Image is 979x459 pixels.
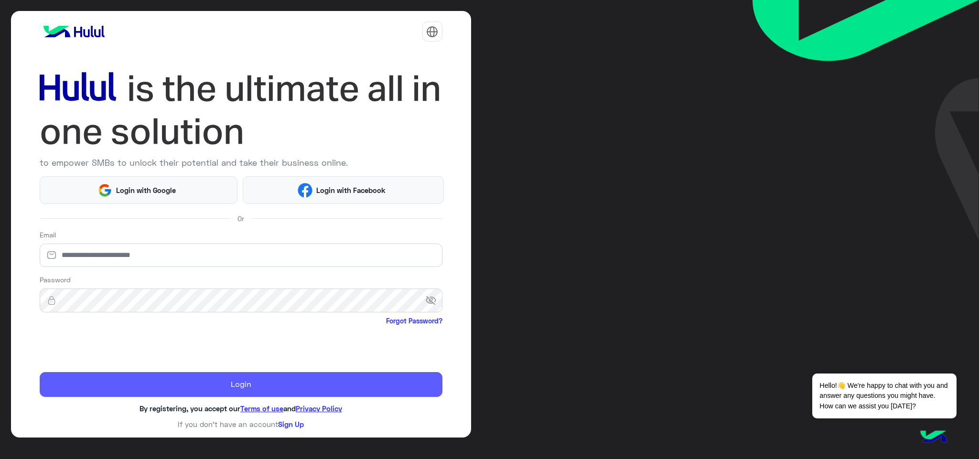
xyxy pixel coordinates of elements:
button: Login with Google [40,176,237,204]
img: logo [40,22,108,41]
button: Login [40,372,442,396]
span: By registering, you accept our [140,404,240,413]
span: Hello!👋 We're happy to chat with you and answer any questions you might have. How can we assist y... [812,374,956,418]
img: email [40,250,64,260]
span: Login with Facebook [312,185,389,196]
p: to empower SMBs to unlock their potential and take their business online. [40,156,442,169]
label: Email [40,230,56,240]
a: Terms of use [240,404,283,413]
img: hulul-logo.png [917,421,950,454]
a: Sign Up [278,420,304,428]
label: Password [40,275,71,285]
button: Login with Facebook [243,176,444,204]
iframe: reCAPTCHA [40,328,185,365]
img: lock [40,296,64,305]
span: Login with Google [112,185,179,196]
img: hululLoginTitle_EN.svg [40,67,442,153]
h6: If you don’t have an account [40,420,442,428]
a: Forgot Password? [386,316,442,326]
img: tab [426,26,438,38]
span: and [283,404,296,413]
a: Privacy Policy [296,404,342,413]
span: visibility_off [425,292,442,309]
img: Facebook [298,183,312,198]
img: Google [97,183,112,198]
span: Or [237,213,244,224]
